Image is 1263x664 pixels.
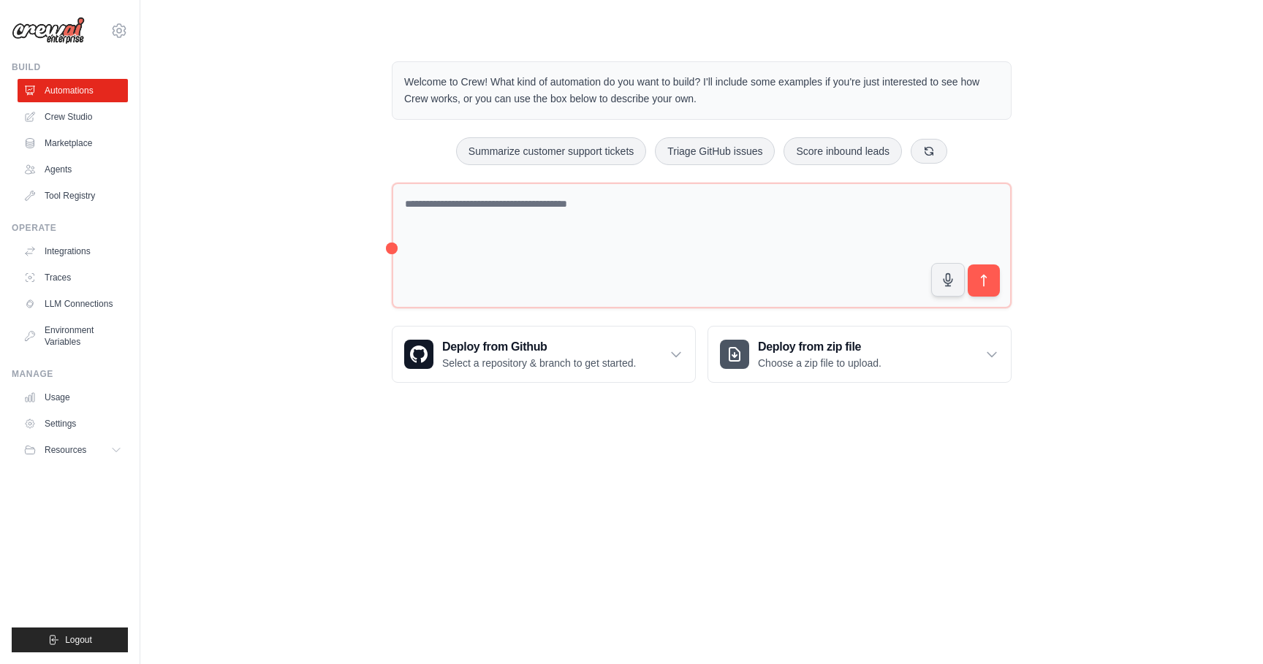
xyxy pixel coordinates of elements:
[758,338,881,356] h3: Deploy from zip file
[18,318,128,354] a: Environment Variables
[18,131,128,155] a: Marketplace
[12,368,128,380] div: Manage
[18,292,128,316] a: LLM Connections
[65,634,92,646] span: Logout
[18,158,128,181] a: Agents
[442,356,636,370] p: Select a repository & branch to get started.
[655,137,775,165] button: Triage GitHub issues
[404,74,999,107] p: Welcome to Crew! What kind of automation do you want to build? I'll include some examples if you'...
[12,222,128,234] div: Operate
[18,105,128,129] a: Crew Studio
[18,438,128,462] button: Resources
[18,412,128,435] a: Settings
[45,444,86,456] span: Resources
[12,61,128,73] div: Build
[442,338,636,356] h3: Deploy from Github
[18,184,128,207] a: Tool Registry
[18,240,128,263] a: Integrations
[12,17,85,45] img: Logo
[456,137,646,165] button: Summarize customer support tickets
[12,627,128,652] button: Logout
[18,79,128,102] a: Automations
[758,356,881,370] p: Choose a zip file to upload.
[784,137,902,165] button: Score inbound leads
[18,386,128,409] a: Usage
[18,266,128,289] a: Traces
